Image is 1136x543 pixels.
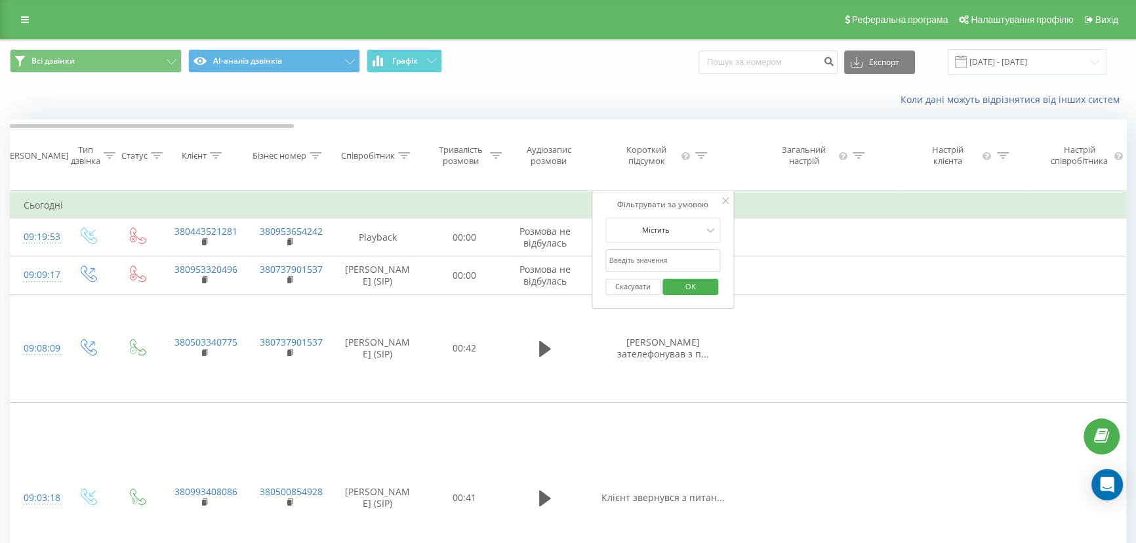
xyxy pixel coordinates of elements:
[24,224,50,250] div: 09:19:53
[1095,14,1118,25] span: Вихід
[901,93,1126,106] a: Коли дані можуть відрізнятися вiд інших систем
[971,14,1073,25] span: Налаштування профілю
[260,485,323,498] a: 380500854928
[188,49,360,73] button: AI-аналіз дзвінків
[24,485,50,511] div: 09:03:18
[435,144,487,167] div: Тривалість розмови
[615,144,678,167] div: Короткий підсумок
[917,144,978,167] div: Настрій клієнта
[392,56,418,66] span: Графік
[24,336,50,361] div: 09:08:09
[519,225,571,249] span: Розмова не відбулась
[605,198,721,211] div: Фільтрувати за умовою
[424,256,506,294] td: 00:00
[332,294,424,403] td: [PERSON_NAME] (SIP)
[182,150,207,161] div: Клієнт
[121,150,148,161] div: Статус
[519,263,571,287] span: Розмова не відбулась
[341,150,395,161] div: Співробітник
[174,336,237,348] a: 380503340775
[260,336,323,348] a: 380737901537
[24,262,50,288] div: 09:09:17
[10,49,182,73] button: Всі дзвінки
[844,50,915,74] button: Експорт
[852,14,948,25] span: Реферальна програма
[253,150,306,161] div: Бізнес номер
[174,225,237,237] a: 380443521281
[367,49,442,73] button: Графік
[71,144,100,167] div: Тип дзвінка
[260,225,323,237] a: 380953654242
[332,218,424,256] td: Playback
[174,485,237,498] a: 380993408086
[672,276,709,296] span: OK
[773,144,836,167] div: Загальний настрій
[1091,469,1123,500] div: Open Intercom Messenger
[174,263,237,275] a: 380953320496
[1048,144,1111,167] div: Настрій співробітника
[332,256,424,294] td: [PERSON_NAME] (SIP)
[424,218,506,256] td: 00:00
[605,249,721,272] input: Введіть значення
[2,150,68,161] div: [PERSON_NAME]
[617,336,709,360] span: [PERSON_NAME] зателефонував з п...
[605,279,661,295] button: Скасувати
[31,56,75,66] span: Всі дзвінки
[517,144,580,167] div: Аудіозапис розмови
[663,279,719,295] button: OK
[424,294,506,403] td: 00:42
[260,263,323,275] a: 380737901537
[601,491,725,504] span: Клієнт звернувся з питан...
[699,50,838,74] input: Пошук за номером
